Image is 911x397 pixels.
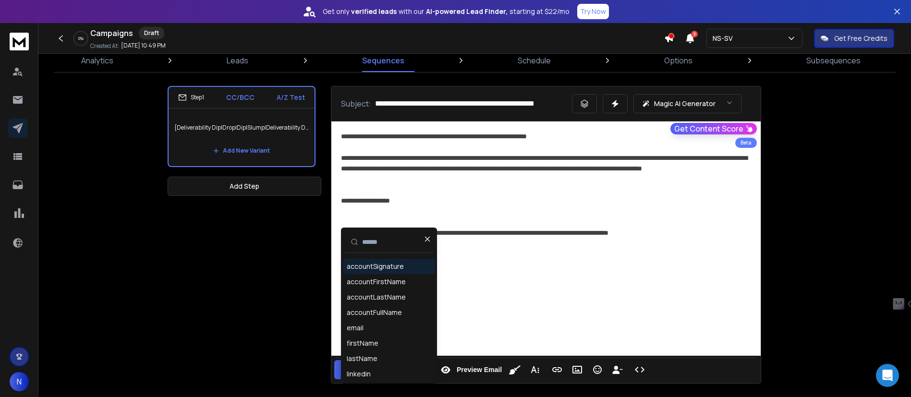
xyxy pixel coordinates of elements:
[168,86,316,167] li: Step1CC/BCCA/Z Test{Deliverability Dip|Drop|Dip|Slump|Deliverability Drop}Add New Variant
[347,369,371,379] div: linkedin
[78,36,84,41] p: 0 %
[362,55,404,66] p: Sequences
[455,366,504,374] span: Preview Email
[334,360,365,379] button: Save
[347,262,404,271] div: accountSignature
[10,33,29,50] img: logo
[347,338,378,348] div: firstName
[876,364,899,387] div: Open Intercom Messenger
[277,93,305,102] p: A/Z Test
[577,4,609,19] button: Try Now
[227,55,248,66] p: Leads
[347,354,377,363] div: lastName
[631,360,649,379] button: Code View
[81,55,113,66] p: Analytics
[356,49,410,72] a: Sequences
[341,98,371,109] p: Subject:
[568,360,586,379] button: Insert Image (Ctrl+P)
[437,360,504,379] button: Preview Email
[806,55,861,66] p: Subsequences
[90,42,119,50] p: Created At:
[323,7,570,16] p: Get only with our starting at $22/mo
[691,31,698,37] span: 3
[347,277,406,287] div: accountFirstName
[168,177,321,196] button: Add Step
[10,372,29,391] button: N
[580,7,606,16] p: Try Now
[178,93,204,102] div: Step 1
[801,49,866,72] a: Subsequences
[713,34,737,43] p: NS-SV
[221,49,254,72] a: Leads
[90,27,133,39] h1: Campaigns
[814,29,894,48] button: Get Free Credits
[735,138,757,148] div: Beta
[347,292,406,302] div: accountLastName
[506,360,524,379] button: Clean HTML
[139,27,164,39] div: Draft
[834,34,887,43] p: Get Free Credits
[351,7,397,16] strong: verified leads
[588,360,607,379] button: Emoticons
[654,99,716,108] p: Magic AI Generator
[426,7,508,16] strong: AI-powered Lead Finder,
[608,360,627,379] button: Insert Unsubscribe Link
[347,308,402,317] div: accountFullName
[518,55,551,66] p: Schedule
[121,42,166,49] p: [DATE] 10:49 PM
[75,49,119,72] a: Analytics
[206,141,278,160] button: Add New Variant
[664,55,692,66] p: Options
[670,123,757,134] button: Get Content Score
[526,360,544,379] button: More Text
[174,114,309,141] p: {Deliverability Dip|Drop|Dip|Slump|Deliverability Drop}
[226,93,255,102] p: CC/BCC
[512,49,557,72] a: Schedule
[658,49,698,72] a: Options
[633,94,741,113] button: Magic AI Generator
[347,323,364,333] div: email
